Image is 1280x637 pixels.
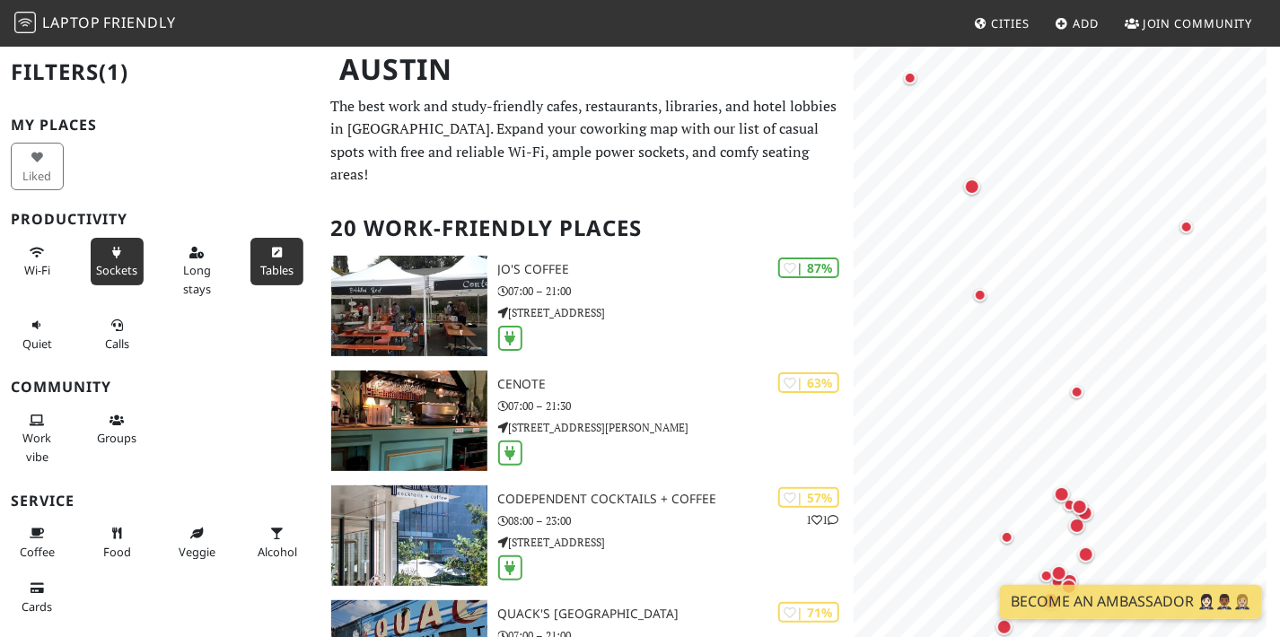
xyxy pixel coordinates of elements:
[498,262,854,277] h3: Jo's Coffee
[498,512,854,529] p: 08:00 – 23:00
[778,257,839,278] div: | 87%
[807,511,839,528] p: 1 1
[11,573,64,621] button: Cards
[11,238,64,285] button: Wi-Fi
[326,45,850,94] h1: Austin
[331,201,843,256] h2: 20 Work-Friendly Places
[91,519,144,566] button: Food
[778,372,839,393] div: | 63%
[11,379,310,396] h3: Community
[183,262,211,296] span: Long stays
[1143,15,1253,31] span: Join Community
[11,493,310,510] h3: Service
[22,336,52,352] span: Quiet
[331,256,487,356] img: Jo's Coffee
[1180,221,1216,257] div: Map marker
[498,304,854,321] p: [STREET_ADDRESS]
[1074,15,1100,31] span: Add
[498,377,854,392] h3: Cenote
[11,310,64,358] button: Quiet
[967,7,1037,39] a: Cities
[498,534,854,551] p: [STREET_ADDRESS]
[331,95,843,187] p: The best work and study-friendly cafes, restaurants, libraries, and hotel lobbies in [GEOGRAPHIC_...
[1054,486,1090,522] div: Map marker
[498,419,854,436] p: [STREET_ADDRESS][PERSON_NAME]
[320,371,854,471] a: Cenote | 63% Cenote 07:00 – 21:30 [STREET_ADDRESS][PERSON_NAME]
[91,406,144,453] button: Groups
[91,238,144,285] button: Sockets
[91,310,144,358] button: Calls
[24,262,50,278] span: Stable Wi-Fi
[250,519,303,566] button: Alcohol
[260,262,294,278] span: Work-friendly tables
[171,519,224,566] button: Veggie
[103,13,175,32] span: Friendly
[904,72,940,108] div: Map marker
[11,45,310,100] h2: Filters
[96,262,137,278] span: Power sockets
[498,492,854,507] h3: Codependent Cocktails + Coffee
[11,519,64,566] button: Coffee
[179,544,215,560] span: Veggie
[498,283,854,300] p: 07:00 – 21:00
[258,544,297,560] span: Alcohol
[22,430,51,464] span: People working
[1048,7,1107,39] a: Add
[97,430,136,446] span: Group tables
[974,289,1010,325] div: Map marker
[14,12,36,33] img: LaptopFriendly
[105,336,129,352] span: Video/audio calls
[331,371,487,471] img: Cenote
[11,211,310,228] h3: Productivity
[778,487,839,508] div: | 57%
[1072,499,1108,535] div: Map marker
[22,598,52,615] span: Credit cards
[11,117,310,134] h3: My Places
[992,15,1030,31] span: Cities
[250,238,303,285] button: Tables
[320,485,854,586] a: Codependent Cocktails + Coffee | 57% 11 Codependent Cocktails + Coffee 08:00 – 23:00 [STREET_ADDR...
[103,544,131,560] span: Food
[171,238,224,303] button: Long stays
[20,544,55,560] span: Coffee
[99,57,128,86] span: (1)
[14,8,176,39] a: LaptopFriendly LaptopFriendly
[1071,386,1107,422] div: Map marker
[778,602,839,623] div: | 71%
[11,406,64,471] button: Work vibe
[498,606,854,622] h3: Quack's [GEOGRAPHIC_DATA]
[964,179,1000,214] div: Map marker
[320,256,854,356] a: Jo's Coffee | 87% Jo's Coffee 07:00 – 21:00 [STREET_ADDRESS]
[331,485,487,586] img: Codependent Cocktails + Coffee
[1118,7,1260,39] a: Join Community
[498,397,854,414] p: 07:00 – 21:30
[42,13,101,32] span: Laptop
